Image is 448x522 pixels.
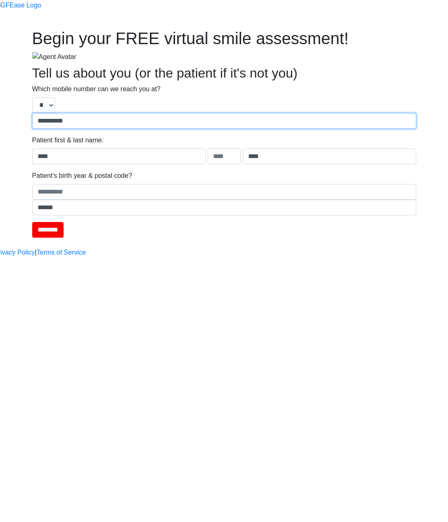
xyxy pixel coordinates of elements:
label: Which mobile number can we reach you at? [32,84,161,94]
label: Patient's birth year & postal code? [32,171,132,181]
img: Agent Avatar [32,52,76,62]
a: Terms of Service [37,248,86,257]
h2: Tell us about you (or the patient if it's not you) [32,65,416,81]
label: Patient first & last name: [32,135,104,145]
a: | [35,248,37,257]
h1: Begin your FREE virtual smile assessment! [32,28,416,48]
